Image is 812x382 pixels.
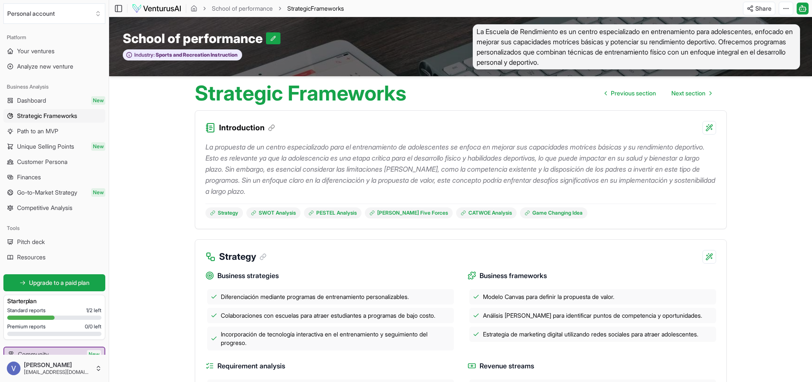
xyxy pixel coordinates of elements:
span: Unique Selling Points [17,142,74,151]
a: Go to previous page [598,85,663,102]
a: Path to an MVP [3,124,105,138]
div: Tools [3,221,105,235]
span: New [91,188,105,197]
h1: Strategic Frameworks [195,83,406,103]
span: Business strategies [217,270,279,281]
a: Game Changing Idea [520,207,587,218]
span: Business frameworks [480,270,547,281]
img: ACg8ocImi13dzi64YeiOAM1OC6ul4BfvZ3a5DsN1BYbvywsYojSagg=s96-c [7,362,20,375]
button: Select an organization [3,3,105,24]
div: Platform [3,31,105,44]
a: Customer Persona [3,155,105,169]
button: Share [743,2,775,15]
span: Dashboard [17,96,46,105]
span: Pitch deck [17,238,45,246]
span: [PERSON_NAME] [24,361,92,369]
a: Strategic Frameworks [3,109,105,123]
span: Strategic Frameworks [17,112,77,120]
span: Go-to-Market Strategy [17,188,77,197]
nav: breadcrumb [191,4,344,13]
span: Share [755,4,772,13]
span: Premium reports [7,323,46,330]
span: Your ventures [17,47,55,55]
span: Industry: [134,52,155,58]
span: New [91,96,105,105]
span: School of performance [123,31,266,46]
span: 0 / 0 left [85,323,101,330]
button: [PERSON_NAME][EMAIL_ADDRESS][DOMAIN_NAME] [3,358,105,379]
a: SWOT Analysis [246,207,301,218]
span: Finances [17,173,41,181]
a: School of performance [212,4,273,13]
span: Next section [671,89,705,98]
h3: Starter plan [7,297,101,305]
nav: pagination [598,85,718,102]
h3: Introduction [219,122,275,134]
a: Pitch deck [3,235,105,249]
span: Analyze new venture [17,62,73,71]
span: Previous section [611,89,656,98]
span: Upgrade to a paid plan [29,279,90,287]
a: DashboardNew [3,94,105,107]
span: Customer Persona [17,158,67,166]
span: [EMAIL_ADDRESS][DOMAIN_NAME] [24,369,92,376]
a: Analyze new venture [3,60,105,73]
span: Frameworks [311,5,344,12]
span: Sports and Recreation Instruction [155,52,237,58]
span: Diferenciación mediante programas de entrenamiento personalizables. [221,293,409,301]
a: Unique Selling PointsNew [3,140,105,153]
button: Industry:Sports and Recreation Instruction [123,49,242,61]
span: Incorporación de tecnología interactiva en el entrenamiento y seguimiento del progreso. [221,330,451,347]
span: La Escuela de Rendimiento es un centro especializado en entrenamiento para adolescentes, enfocado... [473,24,800,69]
a: Upgrade to a paid plan [3,274,105,291]
span: Path to an MVP [17,127,58,135]
a: Go-to-Market StrategyNew [3,186,105,199]
span: Competitive Analysis [17,204,72,212]
img: logo [132,3,182,14]
span: Análisis [PERSON_NAME] para identificar puntos de competencia y oportunidades. [483,311,702,320]
span: Standard reports [7,307,46,314]
span: 1 / 2 left [86,307,101,314]
a: Strategy [205,207,243,218]
a: Go to next page [665,85,718,102]
span: New [87,350,101,359]
span: New [91,142,105,151]
span: Revenue streams [480,361,534,371]
span: Resources [17,253,46,261]
span: Community [18,350,49,359]
div: Business Analysis [3,80,105,94]
span: Estrategia de marketing digital utilizando redes sociales para atraer adolescentes. [483,330,698,339]
a: [PERSON_NAME] Five Forces [365,207,453,218]
a: Competitive Analysis [3,201,105,215]
a: Finances [3,170,105,184]
span: Colaboraciones con escuelas para atraer estudiantes a programas de bajo costo. [221,311,435,320]
p: La propuesta de un centro especializado para el entrenamiento de adolescentes se enfoca en mejora... [205,141,716,197]
span: Requirement analysis [217,361,285,371]
a: Your ventures [3,44,105,58]
a: CommunityNew [4,348,104,361]
span: StrategicFrameworks [287,4,344,13]
a: PESTEL Analysis [304,207,361,218]
a: Resources [3,250,105,264]
span: Modelo Canvas para definir la propuesta de valor. [483,293,614,301]
a: CATWOE Analysis [456,207,517,218]
h3: Strategy [219,250,266,264]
